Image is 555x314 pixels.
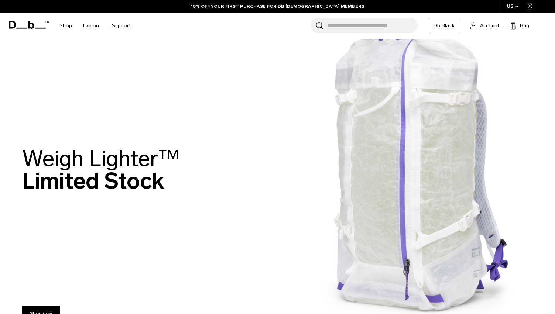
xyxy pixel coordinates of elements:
button: Bag [510,21,529,30]
a: Explore [83,13,101,39]
a: Account [470,21,499,30]
a: 10% OFF YOUR FIRST PURCHASE FOR DB [DEMOGRAPHIC_DATA] MEMBERS [191,3,364,10]
a: Support [112,13,131,39]
a: Shop [59,13,72,39]
a: Db Black [429,18,459,33]
span: Bag [520,22,529,30]
nav: Main Navigation [54,13,136,39]
h2: Limited Stock [22,147,179,192]
span: Weigh Lighter™ [22,145,179,172]
span: Account [480,22,499,30]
